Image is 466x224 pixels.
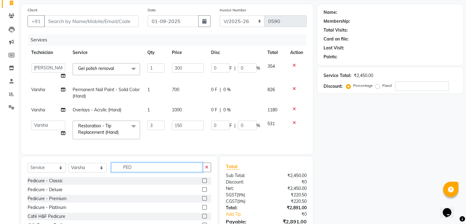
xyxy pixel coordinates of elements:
[28,46,69,60] th: Technician
[234,65,236,71] span: |
[168,46,207,60] th: Price
[266,198,311,205] div: ₹220.50
[266,172,311,179] div: ₹2,450.00
[229,122,232,129] span: F
[266,192,311,198] div: ₹220.50
[221,192,266,198] div: ( )
[256,65,260,71] span: %
[69,46,144,60] th: Service
[28,7,37,13] label: Client
[114,66,117,71] a: x
[73,107,121,113] span: Overlays - Acrylic (Hand)
[238,199,244,204] span: 9%
[223,107,231,113] span: 0 %
[266,185,311,192] div: ₹2,450.00
[226,199,237,204] span: CGST
[211,107,217,113] span: 0 F
[28,178,63,184] div: Pedicure - Classic
[324,36,349,42] div: Card on file:
[353,83,373,88] label: Percentage
[286,46,307,60] th: Action
[256,122,260,129] span: %
[220,87,221,93] span: |
[28,187,63,193] div: Pedicure - Deluxe
[172,107,182,113] span: 1000
[28,204,66,211] div: Pedicure - Platinum
[73,87,140,99] span: Permanent Nail Paint - Solid Color (Hand)
[440,199,460,218] iframe: chat widget
[324,83,343,90] div: Discount:
[324,9,337,16] div: Name:
[266,205,311,211] div: ₹2,891.00
[220,7,246,13] label: Invoice Number
[28,213,65,220] div: Café H&F Pedicure
[324,27,348,33] div: Total Visits:
[44,15,138,27] input: Search by Name/Mobile/Email/Code
[324,54,337,60] div: Points:
[147,87,150,92] span: 1
[28,34,311,46] div: Services
[220,107,221,113] span: |
[211,87,217,93] span: 0 F
[238,192,244,197] span: 9%
[229,65,232,71] span: F
[324,45,344,51] div: Last Visit:
[144,46,169,60] th: Qty
[31,87,45,92] span: Varsha
[266,179,311,185] div: ₹0
[221,205,266,211] div: Total:
[221,172,266,179] div: Sub Total:
[111,163,203,172] input: Search or Scan
[223,87,231,93] span: 0 %
[119,129,121,135] a: x
[264,46,286,60] th: Total
[147,107,150,113] span: 1
[221,198,266,205] div: ( )
[382,83,392,88] label: Fixed
[221,179,266,185] div: Discount:
[324,18,350,25] div: Membership:
[267,107,277,113] span: 1180
[221,211,274,218] a: Add Tip
[78,66,114,71] span: Gel polish removal
[78,123,119,135] span: Restoration - Tip Replacement (Hand)
[221,185,266,192] div: Net:
[226,163,240,170] span: Total
[324,72,351,79] div: Service Total:
[274,211,311,218] div: ₹0
[267,64,275,69] span: 354
[172,87,179,92] span: 700
[148,7,156,13] label: Date
[31,107,45,113] span: Varsha
[267,121,275,126] span: 531
[267,87,275,92] span: 826
[226,192,237,198] span: SGST
[354,72,373,79] div: ₹2,450.00
[234,122,236,129] span: |
[28,15,45,27] button: +91
[207,46,264,60] th: Disc
[28,195,66,202] div: Pedicure - Premium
